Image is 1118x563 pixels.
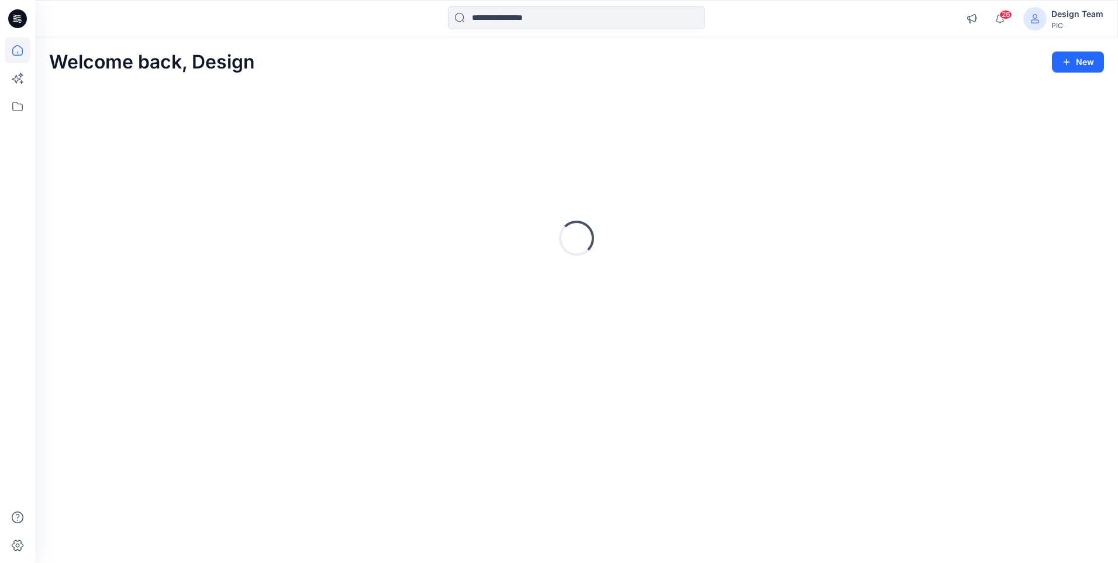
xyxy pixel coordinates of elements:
h2: Welcome back, Design [49,52,255,73]
div: Design Team [1051,7,1103,21]
svg: avatar [1030,14,1040,23]
span: 26 [999,10,1012,19]
div: PIC [1051,21,1103,30]
button: New [1052,52,1104,73]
